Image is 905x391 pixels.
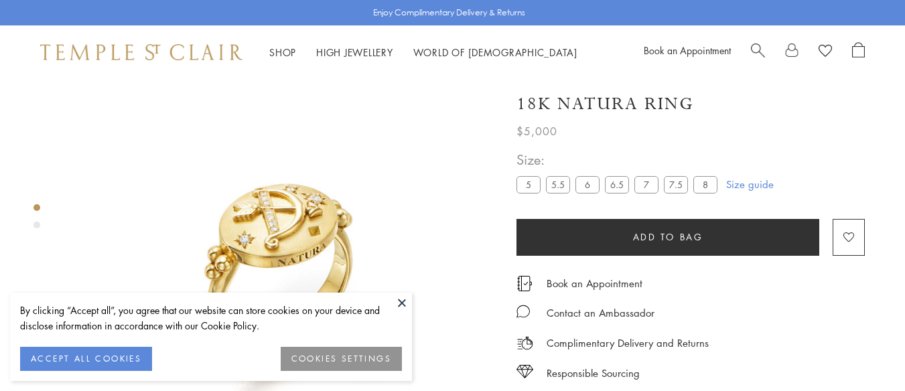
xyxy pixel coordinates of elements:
[269,44,577,61] nav: Main navigation
[516,335,533,351] img: icon_delivery.svg
[33,201,40,239] div: Product gallery navigation
[40,44,242,60] img: Temple St. Clair
[693,176,717,193] label: 8
[634,176,658,193] label: 7
[20,303,402,333] div: By clicking “Accept all”, you agree that our website can store cookies on your device and disclos...
[316,46,393,59] a: High JewelleryHigh Jewellery
[547,305,654,321] div: Contact an Ambassador
[516,305,530,318] img: MessageIcon-01_2.svg
[516,219,819,256] button: Add to bag
[605,176,629,193] label: 6.5
[633,230,703,244] span: Add to bag
[852,42,865,62] a: Open Shopping Bag
[726,177,774,191] a: Size guide
[546,176,570,193] label: 5.5
[281,347,402,371] button: COOKIES SETTINGS
[575,176,600,193] label: 6
[516,276,533,291] img: icon_appointment.svg
[516,123,557,140] span: $5,000
[516,92,694,116] h1: 18K Natura Ring
[269,46,296,59] a: ShopShop
[819,42,832,62] a: View Wishlist
[20,347,152,371] button: ACCEPT ALL COOKIES
[547,365,640,382] div: Responsible Sourcing
[547,335,709,351] p: Complimentary Delivery and Returns
[373,6,525,19] p: Enjoy Complimentary Delivery & Returns
[838,328,892,378] iframe: Gorgias live chat messenger
[413,46,577,59] a: World of [DEMOGRAPHIC_DATA]World of [DEMOGRAPHIC_DATA]
[516,149,723,171] span: Size:
[644,44,731,57] a: Book an Appointment
[516,176,541,193] label: 5
[516,365,533,378] img: icon_sourcing.svg
[547,276,642,291] a: Book an Appointment
[664,176,688,193] label: 7.5
[751,42,765,62] a: Search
